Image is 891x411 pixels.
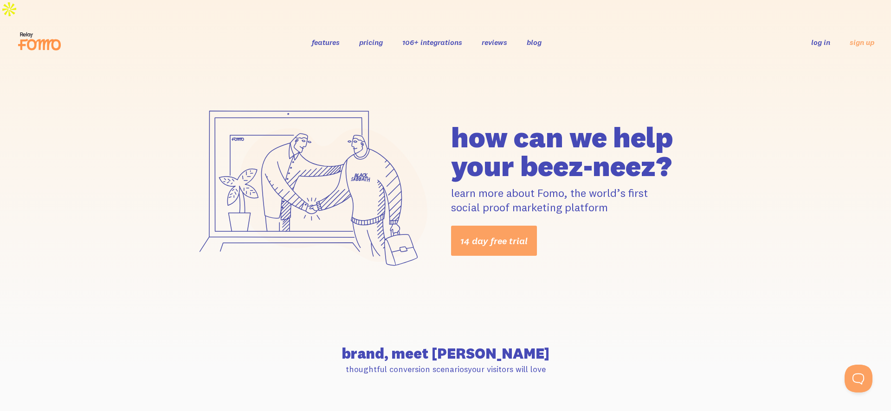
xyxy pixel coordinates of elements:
a: log in [811,38,830,47]
iframe: Help Scout Beacon - Open [845,365,872,392]
p: learn more about Fomo, the world’s first social proof marketing platform [451,186,704,215]
a: blog [527,38,542,47]
p: thoughtful conversion scenarios your visitors will love [187,364,704,374]
a: sign up [850,38,874,47]
h1: how can we help your beez-neez? [451,123,704,180]
a: features [312,38,340,47]
a: 14 day free trial [451,226,537,256]
a: 106+ integrations [402,38,462,47]
a: pricing [359,38,383,47]
h2: brand, meet [PERSON_NAME] [187,346,704,361]
a: reviews [482,38,507,47]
